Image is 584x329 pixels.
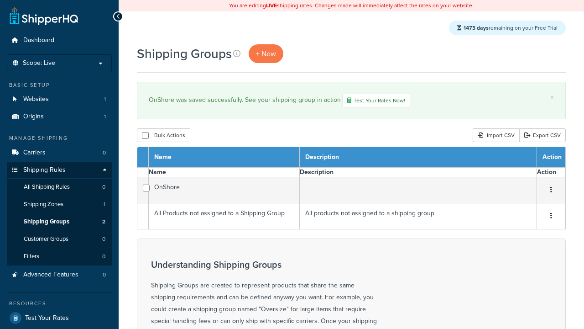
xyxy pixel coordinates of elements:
[7,231,112,248] a: Customer Groups 0
[24,218,69,226] span: Shipping Groups
[102,253,105,260] span: 0
[23,271,78,279] span: Advanced Features
[7,310,112,326] a: Test Your Rates
[537,168,566,177] th: Action
[104,113,106,121] span: 1
[23,166,66,174] span: Shipping Rules
[449,21,566,35] div: remaining on your Free Trial
[473,128,519,142] div: Import CSV
[7,162,112,179] a: Shipping Rules
[137,128,190,142] button: Bulk Actions
[103,149,106,157] span: 0
[7,248,112,265] a: Filters 0
[25,314,69,322] span: Test Your Rates
[7,134,112,142] div: Manage Shipping
[299,147,537,168] th: Description
[7,266,112,283] li: Advanced Features
[149,168,300,177] th: Name
[7,300,112,308] div: Resources
[7,144,112,161] a: Carriers 0
[7,108,112,125] a: Origins 1
[299,168,537,177] th: Description
[7,91,112,108] a: Websites 1
[24,253,39,260] span: Filters
[7,162,112,266] li: Shipping Rules
[7,248,112,265] li: Filters
[7,91,112,108] li: Websites
[102,183,105,191] span: 0
[7,179,112,196] li: All Shipping Rules
[23,96,49,103] span: Websites
[266,1,277,10] b: LIVE
[249,44,283,63] a: + New
[537,147,566,168] th: Action
[23,113,44,121] span: Origins
[149,94,554,107] div: OnShore was saved successfully. See your shipping group in action
[7,266,112,283] a: Advanced Features 0
[550,94,554,101] a: ×
[7,81,112,89] div: Basic Setup
[299,203,537,229] td: All products not assigned to a shipping group
[342,94,410,107] a: Test Your Rates Now!
[23,149,46,157] span: Carriers
[7,213,112,230] li: Shipping Groups
[256,48,276,59] span: + New
[7,231,112,248] li: Customer Groups
[23,37,54,44] span: Dashboard
[7,196,112,213] a: Shipping Zones 1
[104,201,105,208] span: 1
[104,96,106,103] span: 1
[137,45,232,63] h1: Shipping Groups
[7,144,112,161] li: Carriers
[24,235,68,243] span: Customer Groups
[7,32,112,49] a: Dashboard
[23,59,55,67] span: Scope: Live
[149,147,300,168] th: Name
[7,179,112,196] a: All Shipping Rules 0
[464,24,489,32] strong: 1473 days
[519,128,566,142] a: Export CSV
[103,271,106,279] span: 0
[149,203,300,229] td: All Products not assigned to a Shipping Group
[7,196,112,213] li: Shipping Zones
[7,108,112,125] li: Origins
[24,183,70,191] span: All Shipping Rules
[24,201,63,208] span: Shipping Zones
[102,235,105,243] span: 0
[102,218,105,226] span: 2
[10,7,78,25] a: ShipperHQ Home
[149,177,300,203] td: OnShore
[7,213,112,230] a: Shipping Groups 2
[151,260,379,270] h3: Understanding Shipping Groups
